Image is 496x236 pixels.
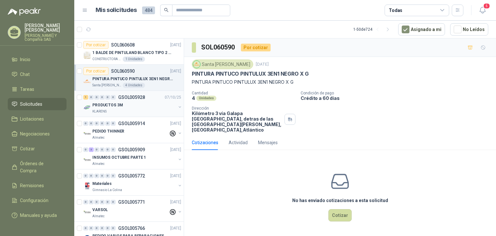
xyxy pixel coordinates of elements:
div: Cotizaciones [192,139,218,146]
div: 0 [105,174,110,178]
img: Company Logo [83,209,91,216]
a: Licitaciones [8,113,67,125]
p: GSOL005928 [118,95,145,100]
p: PINTURA PINTUCO PINTULUX 3EN1 NEGRO X G [192,70,309,77]
a: Cotizar [8,143,67,155]
div: 1 Unidades [123,57,145,62]
p: [DATE] [170,199,181,205]
a: Solicitudes [8,98,67,110]
div: Por cotizar [83,67,108,75]
p: [DATE] [170,68,181,74]
div: 0 [100,147,105,152]
p: GSOL005914 [118,121,145,126]
div: 0 [111,95,116,100]
a: Remisiones [8,179,67,192]
span: Manuales y ayuda [20,212,57,219]
img: Company Logo [83,156,91,164]
p: 07/10/25 [165,94,181,101]
div: 0 [94,147,99,152]
div: 0 [100,174,105,178]
p: GSOL005766 [118,226,145,231]
div: 0 [94,121,99,126]
a: 0 0 0 0 0 0 GSOL005771[DATE] Company LogoVARSOLAlmatec [83,198,182,219]
img: Company Logo [83,182,91,190]
p: [DATE] [170,42,181,48]
div: 0 [100,200,105,204]
p: [DATE] [170,173,181,179]
a: 0 0 0 0 0 0 GSOL005772[DATE] Company LogoMaterialesGimnasio La Colina [83,172,182,193]
div: 0 [83,121,88,126]
div: 0 [94,95,99,100]
span: Remisiones [20,182,44,189]
div: 0 [89,226,94,231]
span: Inicio [20,56,30,63]
span: Chat [20,71,30,78]
p: [DATE] [170,225,181,231]
p: 1 BALDE DE PINTULAND BLANCO TIPO 2 DE 2.5 GLS [92,50,173,56]
p: Condición de pago [301,91,493,95]
div: 1 [83,95,88,100]
p: Crédito a 60 días [301,95,493,101]
p: GSOL005772 [118,174,145,178]
p: PINTURA PINTUCO PINTULUX 3EN1 NEGRO X G [92,76,173,82]
div: 0 [111,200,116,204]
p: Cantidad [192,91,295,95]
div: 0 [94,226,99,231]
p: Santa [PERSON_NAME] [92,83,121,88]
span: Configuración [20,197,48,204]
h1: Mis solicitudes [96,5,137,15]
button: No Leídos [450,23,488,36]
div: 0 [105,147,110,152]
p: KLARENS [92,109,107,114]
p: [PERSON_NAME] [PERSON_NAME] [25,23,67,32]
div: 0 [111,121,116,126]
a: Tareas [8,83,67,95]
div: 0 [83,147,88,152]
h3: SOL060590 [201,42,236,52]
a: Órdenes de Compra [8,157,67,177]
span: Cotizar [20,145,35,152]
p: GSOL005771 [118,200,145,204]
div: 0 [105,95,110,100]
p: Materiales [92,181,112,187]
p: VARSOL [92,207,108,213]
p: SOL060608 [111,43,135,47]
span: Licitaciones [20,115,44,123]
button: Asignado a mi [398,23,445,36]
p: GSOL005909 [118,147,145,152]
span: 484 [142,6,155,14]
p: Kilómetro 3 vía Galapa [GEOGRAPHIC_DATA], detras de las [GEOGRAPHIC_DATA][PERSON_NAME], [GEOGRAPH... [192,111,282,133]
div: 0 [111,226,116,231]
a: Chat [8,68,67,80]
a: Configuración [8,194,67,207]
div: 4 Unidades [123,83,145,88]
div: 0 [100,121,105,126]
div: 0 [89,121,94,126]
p: PINTURA PINTUCO PINTULUX 3EN1 NEGRO X G [192,79,488,86]
div: 0 [105,226,110,231]
span: Negociaciones [20,130,50,137]
p: Gimnasio La Colina [92,188,122,193]
p: PEDIDO THINNER [92,128,124,134]
img: Company Logo [83,130,91,138]
div: Unidades [196,96,216,101]
a: 0 0 0 0 0 0 GSOL005914[DATE] Company LogoPEDIDO THINNERAlmatec [83,120,182,140]
span: Órdenes de Compra [20,160,60,174]
img: Company Logo [83,51,91,59]
div: 0 [89,174,94,178]
div: Mensajes [258,139,278,146]
div: 0 [100,226,105,231]
span: 5 [483,3,490,9]
div: Por cotizar [241,44,271,51]
p: CONSTRUCTORA GRUPO FIP [92,57,121,62]
img: Company Logo [83,104,91,112]
div: 0 [83,174,88,178]
div: 0 [89,200,94,204]
p: Almatec [92,161,105,166]
p: PRODUCTOS 3M [92,102,123,108]
div: 0 [83,226,88,231]
div: 0 [89,95,94,100]
p: 4 [192,95,195,101]
p: [DATE] [170,147,181,153]
a: 0 3 0 0 0 0 GSOL005909[DATE] Company LogoINSUMOS OCTUBRE PARTE 1Almatec [83,146,182,166]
